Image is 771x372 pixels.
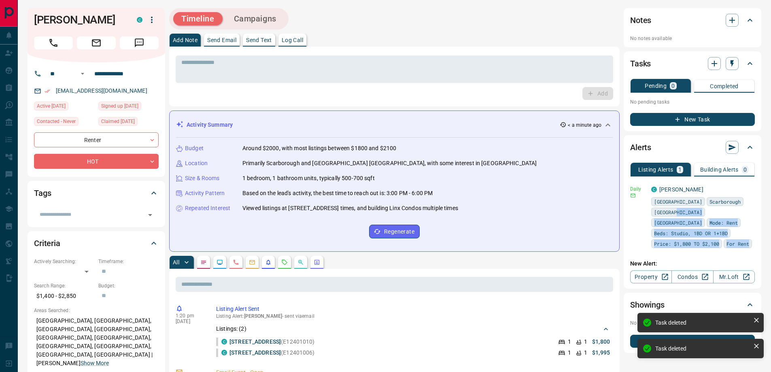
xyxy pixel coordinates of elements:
[651,187,657,192] div: condos.ca
[34,183,159,203] div: Tags
[592,338,610,346] p: $1,800
[34,237,60,250] h2: Criteria
[56,87,147,94] a: [EMAIL_ADDRESS][DOMAIN_NAME]
[216,305,610,313] p: Listing Alert Sent
[34,102,94,113] div: Sat Sep 13 2025
[176,319,204,324] p: [DATE]
[655,319,750,326] div: Task deleted
[630,113,755,126] button: New Task
[726,240,749,248] span: For Rent
[568,121,601,129] p: < a minute ago
[630,185,646,193] p: Daily
[592,349,610,357] p: $1,995
[249,259,255,266] svg: Emails
[185,144,204,153] p: Budget
[568,338,571,346] p: 1
[242,204,458,213] p: Viewed listings at [STREET_ADDRESS] times, and building Linx Condos multiple times
[630,14,651,27] h2: Notes
[101,102,138,110] span: Signed up [DATE]
[282,37,303,43] p: Log Call
[98,258,159,265] p: Timeframe:
[242,174,375,183] p: 1 bedroom, 1 bathroom units, typically 500-700 sqft
[77,36,116,49] span: Email
[281,259,288,266] svg: Requests
[700,167,739,172] p: Building Alerts
[568,349,571,357] p: 1
[678,167,682,172] p: 1
[207,37,236,43] p: Send Email
[229,349,281,356] a: [STREET_ADDRESS]
[34,234,159,253] div: Criteria
[185,159,208,168] p: Location
[187,121,233,129] p: Activity Summary
[314,259,320,266] svg: Agent Actions
[34,154,159,169] div: HOT
[216,313,610,319] p: Listing Alert : - sent via email
[81,359,109,368] button: Show More
[630,11,755,30] div: Notes
[630,259,755,268] p: New Alert:
[34,307,159,314] p: Areas Searched:
[709,219,738,227] span: Mode: Rent
[229,338,315,346] p: (E12401010)
[185,189,225,198] p: Activity Pattern
[630,335,755,348] button: New Showing
[185,204,230,213] p: Repeated Interest
[710,83,739,89] p: Completed
[34,13,125,26] h1: [PERSON_NAME]
[743,167,747,172] p: 0
[630,141,651,154] h2: Alerts
[176,117,613,132] div: Activity Summary< a minute ago
[630,270,672,283] a: Property
[246,37,272,43] p: Send Text
[584,338,587,346] p: 1
[34,36,73,49] span: Call
[242,144,396,153] p: Around $2000, with most listings between $1800 and $2100
[78,69,87,79] button: Open
[654,208,702,216] span: [GEOGRAPHIC_DATA]
[369,225,420,238] button: Regenerate
[630,138,755,157] div: Alerts
[176,313,204,319] p: 1:20 pm
[221,339,227,344] div: condos.ca
[645,83,667,89] p: Pending
[713,270,755,283] a: Mr.Loft
[630,193,636,198] svg: Email
[630,319,755,327] p: No showings booked
[185,174,220,183] p: Size & Rooms
[34,132,159,147] div: Renter
[233,259,239,266] svg: Calls
[137,17,142,23] div: condos.ca
[709,198,741,206] span: Scarborough
[630,35,755,42] p: No notes available
[200,259,207,266] svg: Notes
[654,198,702,206] span: [GEOGRAPHIC_DATA]
[265,259,272,266] svg: Listing Alerts
[98,102,159,113] div: Fri Sep 05 2025
[34,289,94,303] p: $1,400 - $2,850
[217,259,223,266] svg: Lead Browsing Activity
[244,313,282,319] span: [PERSON_NAME]
[34,282,94,289] p: Search Range:
[98,117,159,128] div: Fri Sep 05 2025
[229,338,281,345] a: [STREET_ADDRESS]
[144,209,156,221] button: Open
[654,229,728,237] span: Beds: Studio, 1BD OR 1+1BD
[37,117,76,125] span: Contacted - Never
[654,219,702,227] span: [GEOGRAPHIC_DATA]
[221,350,227,355] div: condos.ca
[242,159,537,168] p: Primarily Scarborough and [GEOGRAPHIC_DATA] [GEOGRAPHIC_DATA], with some interest in [GEOGRAPHIC_...
[34,314,159,370] p: [GEOGRAPHIC_DATA], [GEOGRAPHIC_DATA], [GEOGRAPHIC_DATA], [GEOGRAPHIC_DATA], [GEOGRAPHIC_DATA], [G...
[229,349,315,357] p: (E12401006)
[671,83,675,89] p: 0
[173,259,179,265] p: All
[630,298,665,311] h2: Showings
[297,259,304,266] svg: Opportunities
[173,12,223,26] button: Timeline
[630,96,755,108] p: No pending tasks
[216,325,246,333] p: Listings: ( 2 )
[630,295,755,315] div: Showings
[659,186,703,193] a: [PERSON_NAME]
[37,102,66,110] span: Active [DATE]
[630,57,651,70] h2: Tasks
